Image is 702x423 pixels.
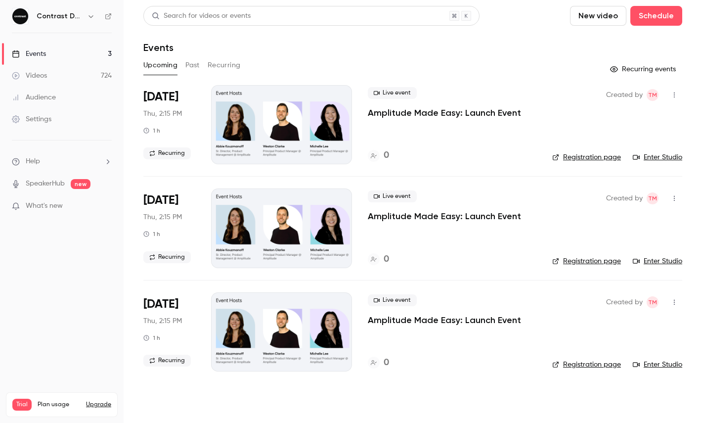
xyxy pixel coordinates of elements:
a: 0 [368,356,389,370]
div: 1 h [143,334,160,342]
span: Plan usage [38,401,80,409]
span: Thu, 2:15 PM [143,316,182,326]
span: What's new [26,201,63,211]
span: TM [648,89,657,101]
span: Thu, 2:15 PM [143,109,182,119]
h4: 0 [384,253,389,266]
span: Created by [606,89,643,101]
div: 1 h [143,230,160,238]
div: Oct 16 Thu, 1:15 PM (Europe/London) [143,292,195,372]
button: Recurring [208,57,241,73]
a: Enter Studio [633,152,682,162]
a: SpeakerHub [26,179,65,189]
span: [DATE] [143,89,178,105]
a: 0 [368,149,389,162]
span: [DATE] [143,192,178,208]
span: [DATE] [143,296,178,312]
a: Amplitude Made Easy: Launch Event [368,210,521,222]
h4: 0 [384,356,389,370]
span: Live event [368,190,417,202]
h1: Events [143,42,174,53]
div: Search for videos or events [152,11,251,21]
a: Enter Studio [633,360,682,370]
button: New video [570,6,626,26]
div: 1 h [143,127,160,135]
a: Amplitude Made Easy: Launch Event [368,314,521,326]
span: Recurring [143,355,191,367]
button: Upcoming [143,57,177,73]
span: TM [648,296,657,308]
button: Schedule [630,6,682,26]
a: Enter Studio [633,256,682,266]
span: Live event [368,87,417,99]
span: new [71,179,90,189]
div: Oct 2 Thu, 1:15 PM (Europe/London) [143,85,195,164]
img: Contrast Demos [12,8,28,24]
button: Past [185,57,200,73]
span: Created by [606,192,643,204]
a: Registration page [552,256,621,266]
div: Events [12,49,46,59]
span: Recurring [143,147,191,159]
span: Recurring [143,251,191,263]
div: Audience [12,93,56,102]
button: Upgrade [86,401,111,409]
span: Created by [606,296,643,308]
a: Registration page [552,152,621,162]
span: Live event [368,294,417,306]
h6: Contrast Demos [37,11,83,21]
a: Amplitude Made Easy: Launch Event [368,107,521,119]
a: Registration page [552,360,621,370]
div: Videos [12,71,47,81]
span: Help [26,156,40,167]
div: Oct 9 Thu, 1:15 PM (Europe/London) [143,188,195,268]
span: Thu, 2:15 PM [143,212,182,222]
span: Trial [12,399,32,411]
a: 0 [368,253,389,266]
span: TM [648,192,657,204]
li: help-dropdown-opener [12,156,112,167]
span: Tim Minton [647,89,658,101]
span: Tim Minton [647,296,658,308]
div: Settings [12,114,51,124]
h4: 0 [384,149,389,162]
span: Tim Minton [647,192,658,204]
button: Recurring events [606,61,682,77]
